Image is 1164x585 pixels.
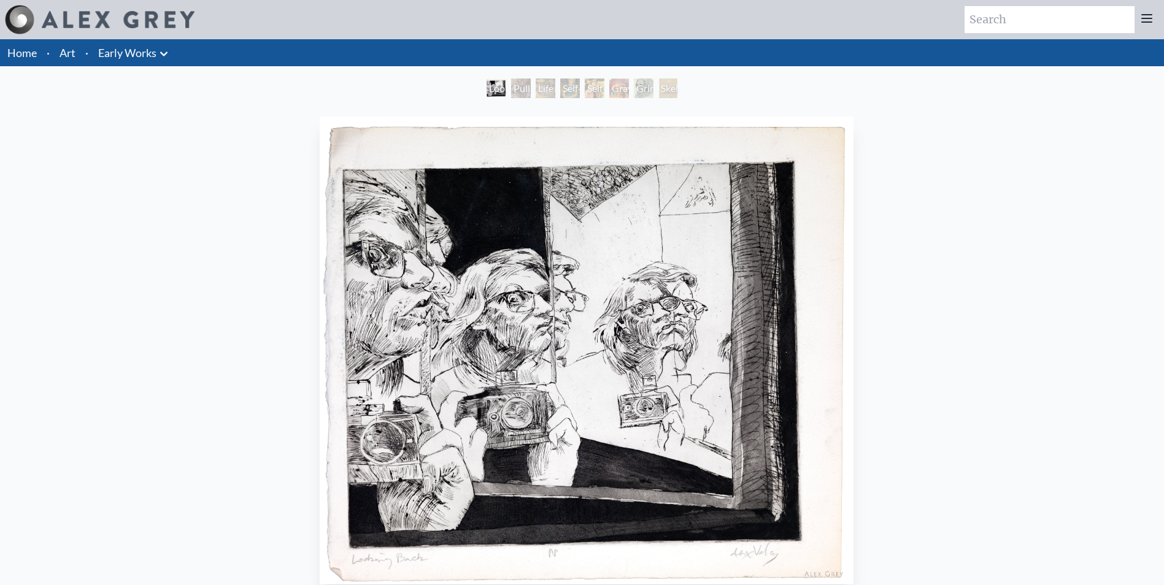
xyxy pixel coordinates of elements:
div: Life Cycle (Self-Portrait, Age [DEMOGRAPHIC_DATA]) [536,78,555,98]
div: Self-Portrait (Age [DEMOGRAPHIC_DATA]) [560,78,580,98]
div: Grim Reaper (Age [DEMOGRAPHIC_DATA]) [634,78,653,98]
div: Pulling Apart (Self-Portrait, Age [DEMOGRAPHIC_DATA]) [511,78,531,98]
div: Self-Portrait (Age [DEMOGRAPHIC_DATA]) [585,78,604,98]
a: Art [60,44,75,61]
a: Home [7,46,37,59]
div: Skeleton (Age [DEMOGRAPHIC_DATA]) [658,78,678,98]
div: Graveyard Study (Age [DEMOGRAPHIC_DATA]) [609,78,629,98]
li: · [80,39,93,66]
img: Self-Portrait-1972-(Age-18)-Looking-Back-1972-Alex-Grey-watermarked.jpg [320,117,854,584]
input: Search [965,6,1135,33]
a: Early Works [98,44,156,61]
div: Looking Back (Self-Portrait, Age [DEMOGRAPHIC_DATA]) [487,78,506,98]
li: · [42,39,55,66]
